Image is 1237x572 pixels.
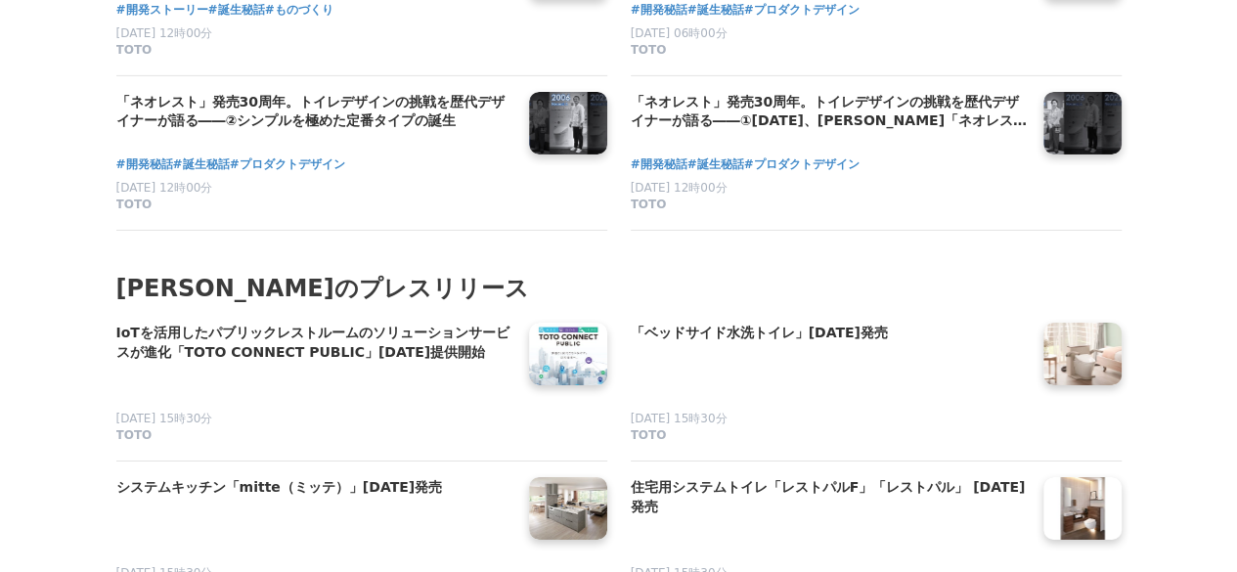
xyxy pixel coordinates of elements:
span: TOTO [631,43,667,57]
a: #誕生秘話 [208,1,265,20]
a: #開発秘話 [631,155,687,174]
a: TOTO [116,428,513,445]
h4: IoTを活用したパブリックレストルームのソリューションサービスが進化「TOTO CONNECT PUBLIC」[DATE]提供開始 [116,323,513,363]
a: 住宅用システムトイレ「レストパルF」「レストパル」 [DATE]発売 [631,477,1028,518]
a: TOTO [631,428,1028,445]
a: #プロダクトデザイン [744,155,860,174]
span: TOTO [631,198,667,211]
a: #開発ストーリー [116,1,208,20]
span: [DATE] 12時00分 [116,181,213,195]
a: #開発秘話 [631,1,687,20]
span: TOTO [116,428,153,442]
h2: [PERSON_NAME]のプレスリリース [116,270,1122,307]
a: #誕生秘話 [173,155,230,174]
span: TOTO [116,43,153,57]
span: [DATE] 15時30分 [631,412,728,425]
a: #プロダクトデザイン [230,155,345,174]
a: #プロダクトデザイン [744,1,860,20]
span: TOTO [631,428,667,442]
a: TOTO [631,198,1028,214]
span: [DATE] 15時30分 [116,412,213,425]
a: 「ネオレスト」発売30周年。トイレデザインの挑戦を歴代デザイナーが語る――①[DATE]、[PERSON_NAME]「ネオレストEX」誕生 [631,92,1028,133]
span: [DATE] 12時00分 [116,26,213,40]
a: IoTを活用したパブリックレストルームのソリューションサービスが進化「TOTO CONNECT PUBLIC」[DATE]提供開始 [116,323,513,364]
h4: 「ネオレスト」発売30周年。トイレデザインの挑戦を歴代デザイナーが語る――①[DATE]、[PERSON_NAME]「ネオレストEX」誕生 [631,92,1028,132]
a: 「ベッドサイド水洗トイレ」[DATE]発売 [631,323,1028,364]
h4: 住宅用システムトイレ「レストパルF」「レストパル」 [DATE]発売 [631,477,1028,517]
a: システムキッチン「mitte（ミッテ）」[DATE]発売 [116,477,513,518]
a: #ものづくり [265,1,333,20]
span: [DATE] 06時00分 [631,26,728,40]
a: TOTO [116,43,513,60]
span: TOTO [116,198,153,211]
h4: システムキッチン「mitte（ミッテ）」[DATE]発売 [116,477,513,499]
a: 「ネオレスト」発売30周年。トイレデザインの挑戦を歴代デザイナーが語る――②シンプルを極めた定番タイプの誕生 [116,92,513,133]
h4: 「ネオレスト」発売30周年。トイレデザインの挑戦を歴代デザイナーが語る――②シンプルを極めた定番タイプの誕生 [116,92,513,132]
span: [DATE] 12時00分 [631,181,728,195]
a: TOTO [631,43,1028,60]
a: #開発秘話 [116,155,173,174]
a: TOTO [116,198,513,214]
a: #誕生秘話 [687,155,744,174]
a: #誕生秘話 [687,1,744,20]
h4: 「ベッドサイド水洗トイレ」[DATE]発売 [631,323,1028,344]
